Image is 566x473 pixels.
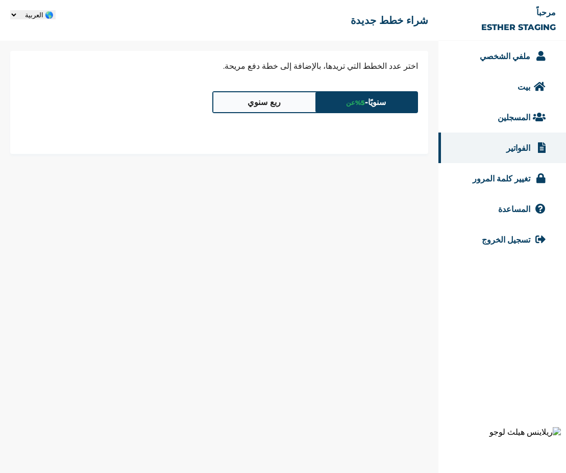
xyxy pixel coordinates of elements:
a: تغيير كلمة المرور [473,174,530,183]
a: المسجلين [498,113,530,122]
img: ريلاينس هيلث لوجو [444,427,561,437]
a: الفواتير [506,143,530,153]
a: المساعدة [498,204,530,214]
a: ملفي الشخصي [480,51,530,61]
p: ESTHER STAGING [481,22,556,32]
h2: شراء خطط جديدة [351,14,428,27]
p: مرحباً [536,8,556,17]
a: بيت [518,82,530,92]
span: 5 % عن [346,99,365,107]
p: اختر عدد الخطط التي تريدها، بالإضافة إلى خطة دفع مريحة. [20,61,418,71]
button: ربع سنوي [213,92,315,112]
a: تسجيل الخروج [482,235,530,245]
button: سنويًا-5%عن [315,92,417,112]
